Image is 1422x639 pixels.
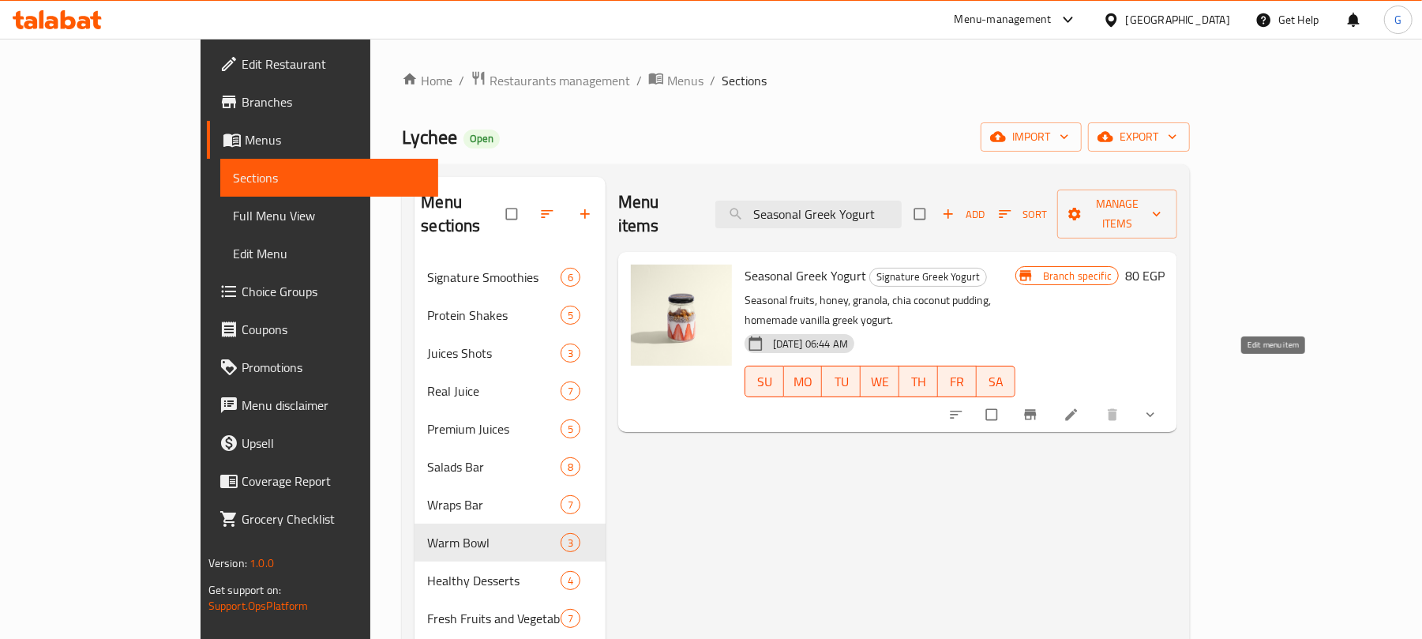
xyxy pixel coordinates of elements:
[870,268,986,286] span: Signature Greek Yogurt
[977,400,1010,430] span: Select to update
[938,366,977,397] button: FR
[745,291,1015,330] p: Seasonal fruits, honey, granola, chia coconut pudding, homemade vanilla greek yogurt.
[869,268,987,287] div: Signature Greek Yogurt
[983,370,1009,393] span: SA
[463,132,500,145] span: Open
[427,533,560,552] span: Warm Bowl
[427,419,560,438] span: Premium Juices
[207,462,438,500] a: Coverage Report
[867,370,893,393] span: WE
[207,500,438,538] a: Grocery Checklist
[415,600,605,637] div: Fresh Fruits and Vegetables7
[710,71,715,90] li: /
[242,396,426,415] span: Menu disclaimer
[561,306,580,325] div: items
[561,611,580,626] span: 7
[220,235,438,273] a: Edit Menu
[415,296,605,334] div: Protein Shakes5
[561,308,580,323] span: 5
[242,282,426,301] span: Choice Groups
[233,168,426,187] span: Sections
[939,397,977,432] button: sort-choices
[207,45,438,83] a: Edit Restaurant
[427,382,560,400] span: Real Juice
[427,268,560,287] span: Signature Smoothies
[207,348,438,386] a: Promotions
[207,83,438,121] a: Branches
[415,486,605,524] div: Wraps Bar7
[822,366,861,397] button: TU
[906,370,932,393] span: TH
[942,205,985,224] span: Add
[427,495,560,514] span: Wraps Bar
[427,344,560,363] span: Juices Shots
[899,366,938,397] button: TH
[415,562,605,600] div: Healthy Desserts4
[561,498,580,513] span: 7
[242,434,426,453] span: Upsell
[561,384,580,399] span: 7
[648,70,703,91] a: Menus
[415,524,605,562] div: Warm Bowl3
[250,553,274,573] span: 1.0.0
[208,580,281,600] span: Get support on:
[207,310,438,348] a: Coupons
[745,264,866,288] span: Seasonal Greek Yogurt
[207,121,438,159] a: Menus
[977,366,1015,397] button: SA
[208,596,309,616] a: Support.OpsPlatform
[242,358,426,377] span: Promotions
[1037,269,1118,284] span: Branch specific
[415,258,605,296] div: Signature Smoothies6
[1088,122,1190,152] button: export
[463,130,500,148] div: Open
[208,553,247,573] span: Version:
[415,372,605,410] div: Real Juice7
[245,130,426,149] span: Menus
[242,55,426,73] span: Edit Restaurant
[242,509,426,528] span: Grocery Checklist
[561,422,580,437] span: 5
[220,197,438,235] a: Full Menu View
[561,573,580,588] span: 4
[207,386,438,424] a: Menu disclaimer
[938,202,989,227] span: Add item
[995,202,1051,227] button: Sort
[427,571,560,590] span: Healthy Desserts
[561,344,580,363] div: items
[530,197,568,231] span: Sort sections
[497,199,530,229] span: Select all sections
[568,197,606,231] button: Add section
[561,346,580,361] span: 3
[233,206,426,225] span: Full Menu View
[459,71,464,90] li: /
[561,536,580,551] span: 3
[1101,127,1177,147] span: export
[938,202,989,227] button: Add
[561,382,580,400] div: items
[1070,194,1165,234] span: Manage items
[993,127,1069,147] span: import
[1125,265,1165,287] h6: 80 EGP
[207,424,438,462] a: Upsell
[427,306,560,325] span: Protein Shakes
[561,419,580,438] div: items
[784,366,823,397] button: MO
[981,122,1082,152] button: import
[1013,397,1051,432] button: Branch-specific-item
[427,457,560,476] span: Salads Bar
[722,71,767,90] span: Sections
[828,370,854,393] span: TU
[242,472,426,491] span: Coverage Report
[861,366,899,397] button: WE
[427,609,560,628] span: Fresh Fruits and Vegetables
[561,270,580,285] span: 6
[618,190,696,238] h2: Menu items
